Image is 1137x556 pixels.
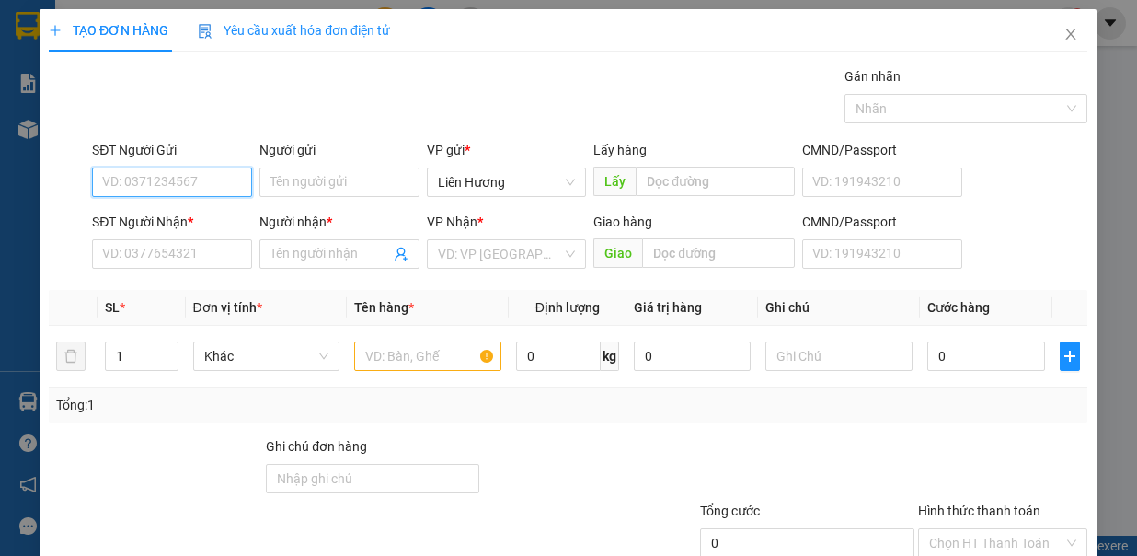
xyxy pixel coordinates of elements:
input: Ghi Chú [766,342,913,371]
span: Tên hàng [354,300,414,315]
label: Hình thức thanh toán [918,504,1040,518]
span: Liên Hương [438,168,576,196]
span: Yêu cầu xuất hóa đơn điện tử [198,23,390,38]
div: VP gửi [427,140,587,160]
span: Đơn vị tính [193,300,262,315]
button: Close [1046,9,1097,61]
span: Tổng cước [701,504,761,518]
input: 0 [634,342,752,371]
div: SĐT Người Nhận [92,212,252,232]
span: Giao [594,238,643,268]
input: Dọc đường [637,167,796,196]
button: delete [56,342,86,371]
input: Ghi chú đơn hàng [266,464,479,493]
span: VP Nhận [427,214,477,229]
div: Người nhận [259,212,419,232]
button: plus [1060,342,1081,371]
label: Ghi chú đơn hàng [266,439,367,454]
label: Gán nhãn [844,69,901,84]
span: Khác [204,342,329,370]
span: Lấy [594,167,637,196]
th: Ghi chú [759,290,921,326]
img: icon [198,24,212,39]
div: Người gửi [259,140,419,160]
span: SL [105,300,120,315]
input: Dọc đường [643,238,796,268]
span: user-add [394,247,408,261]
div: Tổng: 1 [56,395,441,415]
span: close [1064,27,1079,41]
span: plus [49,24,62,37]
div: SĐT Người Gửi [92,140,252,160]
input: VD: Bàn, Ghế [354,342,501,371]
span: Giá trị hàng [634,300,702,315]
div: CMND/Passport [803,140,963,160]
span: Cước hàng [927,300,990,315]
span: kg [601,342,619,371]
span: plus [1061,349,1080,364]
span: TẠO ĐƠN HÀNG [49,23,168,38]
span: Giao hàng [594,214,653,229]
div: CMND/Passport [803,212,963,232]
span: Lấy hàng [594,143,648,157]
span: Định lượng [535,300,600,315]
